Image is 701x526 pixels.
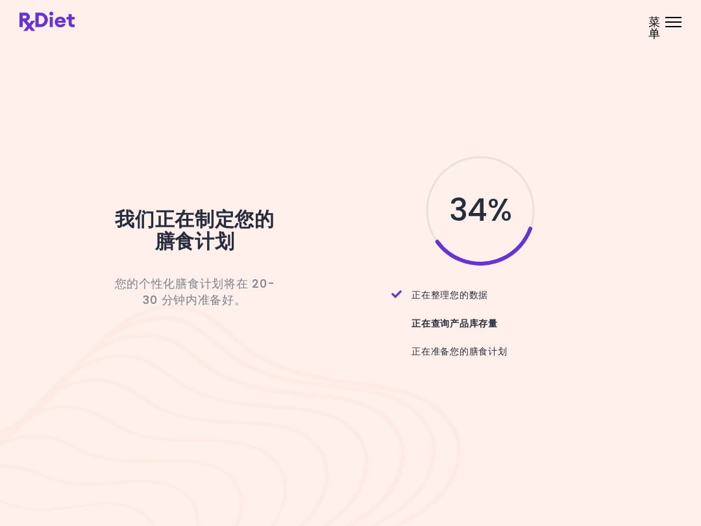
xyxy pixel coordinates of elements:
div: 正在准备您的膳食计划 [391,331,570,372]
div: 正在查询产品库存量 [391,303,570,331]
img: 膳食良方 [19,12,75,31]
span: 34 % [449,199,511,221]
span: 菜单 [648,16,661,40]
div: 正在整理您的数据 [391,274,570,302]
h2: 我们正在制定您的膳食计划 [114,208,276,253]
p: 您的个性化膳食计划将在 20-30 分钟内准备好。 [114,275,276,308]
